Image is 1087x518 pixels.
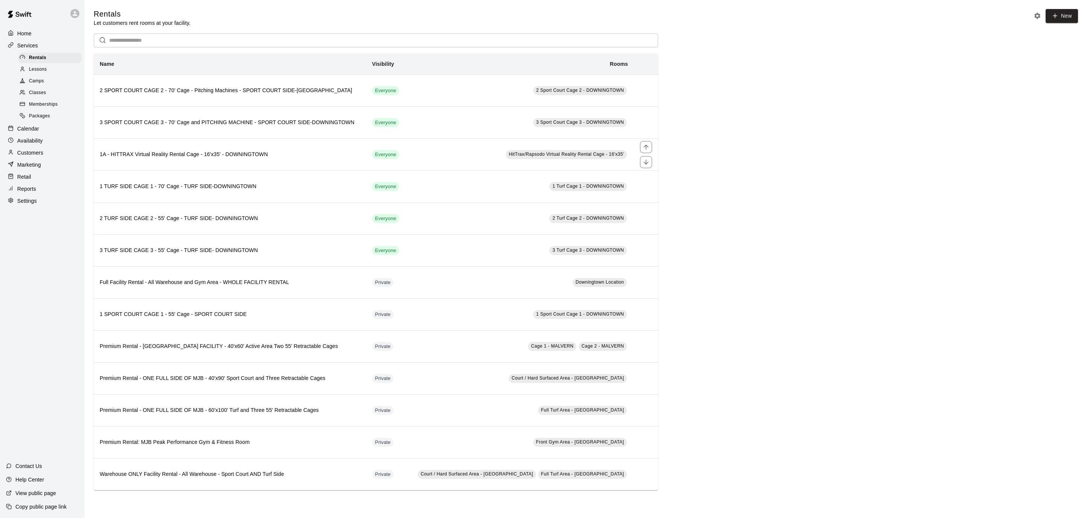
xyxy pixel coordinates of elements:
[100,470,360,479] h6: Warehouse ONLY Facility Rental - All Warehouse - Sport Court AND Turf Side
[372,278,394,287] div: This service is hidden, and can only be accessed via a direct link
[18,76,82,87] div: Camps
[94,9,190,19] h5: Rentals
[372,342,394,351] div: This service is hidden, and can only be accessed via a direct link
[372,279,394,286] span: Private
[372,118,399,127] div: This service is visible to all of your customers
[100,310,360,319] h6: 1 SPORT COURT CAGE 1 - 55' Cage - SPORT COURT SIDE
[372,374,394,383] div: This service is hidden, and can only be accessed via a direct link
[100,278,360,287] h6: Full Facility Rental - All Warehouse and Gym Area - WHOLE FACILITY RENTAL
[640,156,652,168] button: move item down
[29,54,46,62] span: Rentals
[100,406,360,415] h6: Premium Rental - ONE FULL SIDE OF MJB - 60'x100' Turf and Three 55' Retractable Cages
[372,182,399,191] div: This service is visible to all of your customers
[372,311,394,318] span: Private
[372,86,399,95] div: This service is visible to all of your customers
[29,112,50,120] span: Packages
[6,171,79,182] a: Retail
[94,53,658,490] table: simple table
[18,111,82,122] div: Packages
[17,137,43,144] p: Availability
[536,88,624,93] span: 2 Sport Court Cage 2 - DOWNINGTOWN
[17,173,31,181] p: Retail
[18,99,82,110] div: Memberships
[372,150,399,159] div: This service is visible to all of your customers
[100,214,360,223] h6: 2 TURF SIDE CAGE 2 - 55' Cage - TURF SIDE- DOWNINGTOWN
[536,439,624,445] span: Front Gym Area - [GEOGRAPHIC_DATA]
[372,61,394,67] b: Visibility
[100,150,360,159] h6: 1A - HITTRAX Virtual Reality Rental Cage - 16'x35' - DOWNINGTOWN
[18,53,82,63] div: Rentals
[1046,9,1078,23] a: New
[17,197,37,205] p: Settings
[640,141,652,153] button: move item up
[18,99,85,111] a: Memberships
[509,152,624,157] span: HitTrax/Rapsodo Virtual Reality Rental Cage - 16'x35'
[372,87,399,94] span: Everyone
[18,64,82,75] div: Lessons
[94,19,190,27] p: Let customers rent rooms at your facility.
[6,135,79,146] a: Availability
[18,88,82,98] div: Classes
[17,149,43,156] p: Customers
[17,185,36,193] p: Reports
[100,374,360,383] h6: Premium Rental - ONE FULL SIDE OF MJB - 40'x90' Sport Court and Three Retractable Cages
[372,119,399,126] span: Everyone
[372,406,394,415] div: This service is hidden, and can only be accessed via a direct link
[17,42,38,49] p: Services
[576,280,624,285] span: Downingtown Location
[29,77,44,85] span: Camps
[6,147,79,158] div: Customers
[372,343,394,350] span: Private
[17,161,41,169] p: Marketing
[541,407,624,413] span: Full Turf Area - [GEOGRAPHIC_DATA]
[6,183,79,194] a: Reports
[512,375,624,381] span: Court / Hard Surfaced Area - [GEOGRAPHIC_DATA]
[29,66,47,73] span: Lessons
[100,246,360,255] h6: 3 TURF SIDE CAGE 3 - 55' Cage - TURF SIDE- DOWNINGTOWN
[372,247,399,254] span: Everyone
[372,310,394,319] div: This service is hidden, and can only be accessed via a direct link
[552,248,624,253] span: 3 Turf Cage 3 - DOWNINGTOWN
[17,30,32,37] p: Home
[29,101,58,108] span: Memberships
[372,246,399,255] div: This service is visible to all of your customers
[372,375,394,382] span: Private
[15,503,67,510] p: Copy public page link
[18,76,85,87] a: Camps
[100,182,360,191] h6: 1 TURF SIDE CAGE 1 - 70' Cage - TURF SIDE-DOWNINGTOWN
[100,438,360,447] h6: Premium Rental: MJB Peak Performance Gym & Fitness Room
[372,151,399,158] span: Everyone
[18,87,85,99] a: Classes
[536,120,624,125] span: 3 Sport Court Cage 3 - DOWNINGTOWN
[6,123,79,134] a: Calendar
[421,471,533,477] span: Court / Hard Surfaced Area - [GEOGRAPHIC_DATA]
[15,476,44,483] p: Help Center
[6,40,79,51] a: Services
[6,28,79,39] a: Home
[18,64,85,75] a: Lessons
[18,52,85,64] a: Rentals
[372,214,399,223] div: This service is visible to all of your customers
[582,343,624,349] span: Cage 2 - MALVERN
[6,159,79,170] a: Marketing
[100,61,114,67] b: Name
[552,216,624,221] span: 2 Turf Cage 2 - DOWNINGTOWN
[372,438,394,447] div: This service is hidden, and can only be accessed via a direct link
[372,439,394,446] span: Private
[531,343,573,349] span: Cage 1 - MALVERN
[18,111,85,122] a: Packages
[15,489,56,497] p: View public page
[372,215,399,222] span: Everyone
[100,342,360,351] h6: Premium Rental - [GEOGRAPHIC_DATA] FACILITY - 40'x60' Active Area Two 55' Retractable Cages
[17,125,39,132] p: Calendar
[1032,10,1043,21] button: Rental settings
[6,195,79,207] div: Settings
[372,407,394,414] span: Private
